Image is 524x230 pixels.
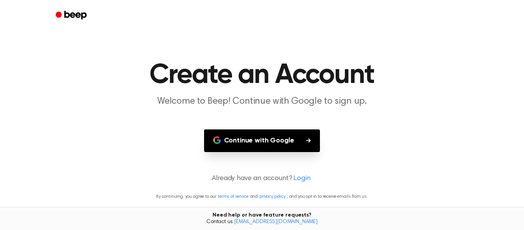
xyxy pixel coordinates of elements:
a: Beep [50,8,94,23]
a: terms of service [218,194,248,199]
p: Already have an account? [9,174,515,184]
p: Welcome to Beep! Continue with Google to sign up. [115,95,409,108]
a: Login [293,174,310,184]
span: Contact us [5,219,519,226]
a: [EMAIL_ADDRESS][DOMAIN_NAME] [234,219,318,225]
p: By continuing, you agree to our and , and you opt in to receive emails from us. [9,193,515,200]
h1: Create an Account [66,61,458,89]
a: privacy policy [259,194,285,199]
button: Continue with Google [204,129,320,152]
